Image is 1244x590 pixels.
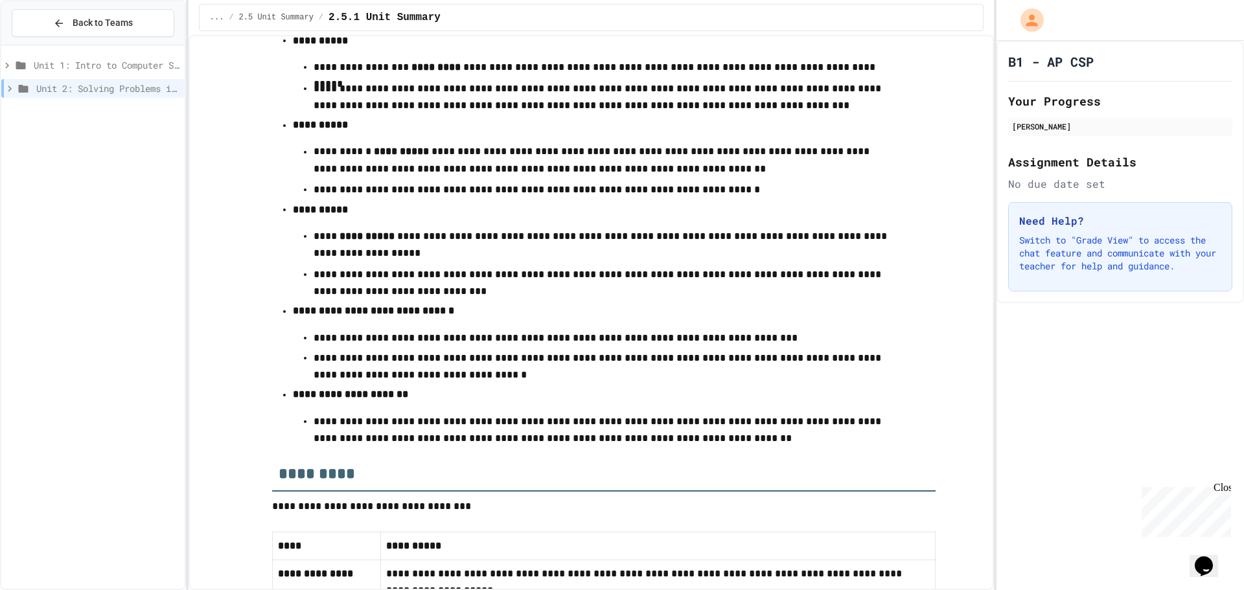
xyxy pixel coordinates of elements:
div: My Account [1007,5,1047,35]
div: [PERSON_NAME] [1012,120,1228,132]
span: Back to Teams [73,16,133,30]
iframe: chat widget [1190,538,1231,577]
h2: Your Progress [1008,92,1232,110]
span: ... [210,12,224,23]
p: Switch to "Grade View" to access the chat feature and communicate with your teacher for help and ... [1019,234,1221,273]
h1: B1 - AP CSP [1008,52,1094,71]
iframe: chat widget [1136,482,1231,537]
span: Unit 2: Solving Problems in Computer Science [36,82,179,95]
button: Back to Teams [12,9,174,37]
h3: Need Help? [1019,213,1221,229]
span: / [229,12,233,23]
div: Chat with us now!Close [5,5,89,82]
span: / [319,12,323,23]
h2: Assignment Details [1008,153,1232,171]
span: 2.5 Unit Summary [239,12,314,23]
div: No due date set [1008,176,1232,192]
span: Unit 1: Intro to Computer Science [34,58,179,72]
span: 2.5.1 Unit Summary [328,10,441,25]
